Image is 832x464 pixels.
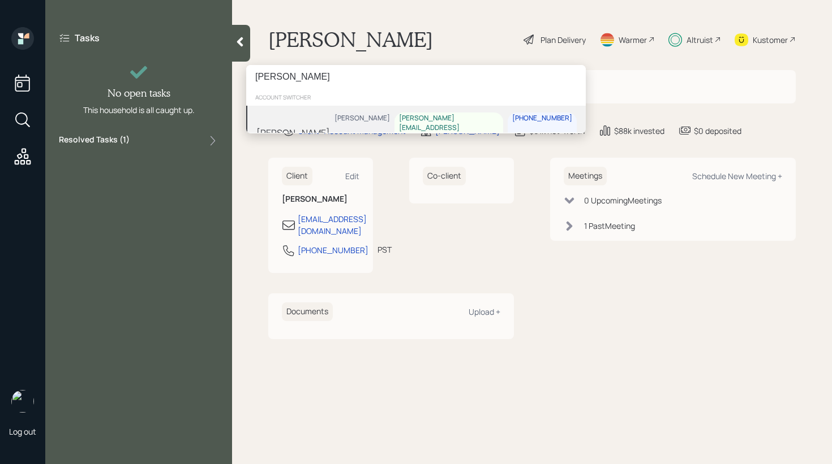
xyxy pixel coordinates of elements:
div: [PHONE_NUMBER] [512,114,572,123]
div: [PERSON_NAME] [334,114,390,123]
div: [PERSON_NAME] [256,126,330,140]
input: Type a command or search… [246,65,586,89]
div: [PERSON_NAME][EMAIL_ADDRESS][PERSON_NAME][DOMAIN_NAME] [399,114,499,151]
div: account switcher [246,89,586,106]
